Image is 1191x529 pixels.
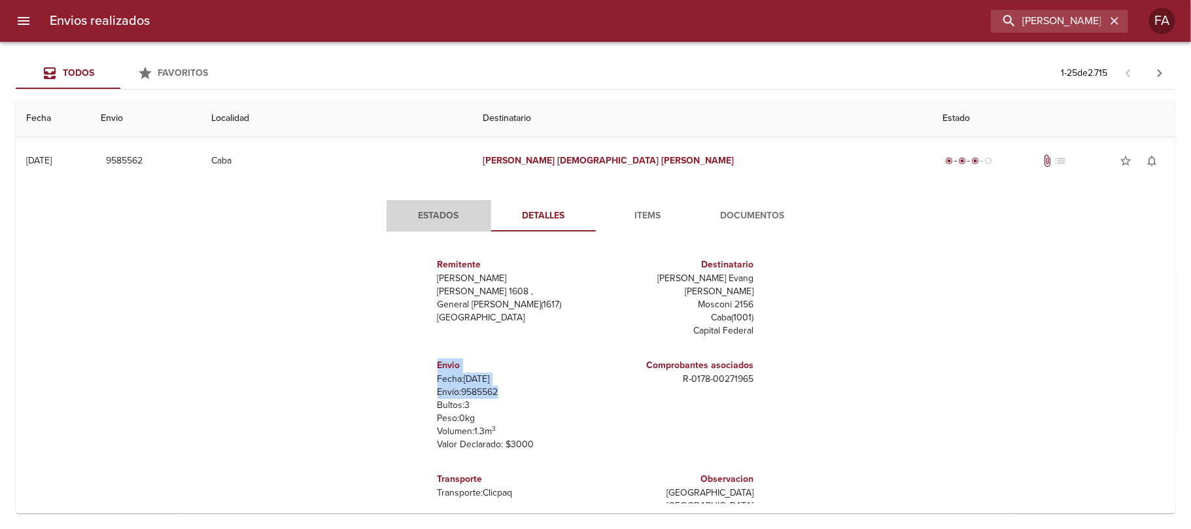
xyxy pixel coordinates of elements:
em: [DEMOGRAPHIC_DATA] [558,155,659,166]
div: FA [1149,8,1175,34]
em: [PERSON_NAME] [661,155,734,166]
th: Envio [90,100,201,137]
p: Transporte: Clicpaq [438,486,591,500]
div: En viaje [942,154,995,167]
span: Todos [63,67,94,78]
button: Activar notificaciones [1139,148,1165,174]
span: No tiene pedido asociado [1054,154,1067,167]
span: star_border [1119,154,1132,167]
span: Pagina anterior [1113,66,1144,79]
p: Mosconi 2156 [601,298,754,311]
p: [PERSON_NAME] Evang [PERSON_NAME] [601,272,754,298]
div: Abrir información de usuario [1149,8,1175,34]
p: Valor Declarado: $ 3000 [438,438,591,451]
h6: Comprobantes asociados [601,358,754,373]
p: [PERSON_NAME] 1608 , [438,285,591,298]
div: Tabs detalle de guia [387,200,805,231]
span: Tiene documentos adjuntos [1041,154,1054,167]
span: 9585562 [106,153,143,169]
span: Pagina siguiente [1144,58,1175,89]
th: Estado [932,100,1175,137]
p: General [PERSON_NAME] ( 1617 ) [438,298,591,311]
h6: Destinatario [601,258,754,272]
span: radio_button_checked [958,157,966,165]
span: Estados [394,208,483,224]
div: [DATE] [26,155,52,166]
p: [GEOGRAPHIC_DATA] [438,311,591,324]
div: Tabs Envios [16,58,225,89]
p: Envío: 9585562 [438,386,591,399]
button: menu [8,5,39,37]
sup: 3 [492,424,496,433]
p: Bultos: 3 [438,399,591,412]
p: Peso: 0 kg [438,412,591,425]
p: Fecha: [DATE] [438,373,591,386]
th: Fecha [16,100,90,137]
span: notifications_none [1145,154,1158,167]
p: [PERSON_NAME] [438,272,591,285]
span: radio_button_unchecked [984,157,992,165]
span: radio_button_checked [945,157,953,165]
span: Detalles [499,208,588,224]
p: Caba ( 1001 ) [601,311,754,324]
input: buscar [991,10,1106,33]
h6: Envios realizados [50,10,150,31]
span: Items [604,208,693,224]
h6: Envio [438,358,591,373]
th: Localidad [201,100,472,137]
p: Volumen: 1.3 m [438,425,591,438]
h6: Observacion [601,472,754,486]
td: Caba [201,137,472,184]
span: Documentos [708,208,797,224]
span: radio_button_checked [971,157,979,165]
em: [PERSON_NAME] [483,155,555,166]
h6: Remitente [438,258,591,272]
th: Destinatario [472,100,933,137]
button: Agregar a favoritos [1113,148,1139,174]
p: [GEOGRAPHIC_DATA] [GEOGRAPHIC_DATA] [601,486,754,513]
button: 9585562 [101,149,148,173]
p: Capital Federal [601,324,754,337]
span: Favoritos [158,67,209,78]
p: 1 - 25 de 2.715 [1061,67,1107,80]
p: R - 0178 - 00271965 [601,373,754,386]
h6: Transporte [438,472,591,486]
